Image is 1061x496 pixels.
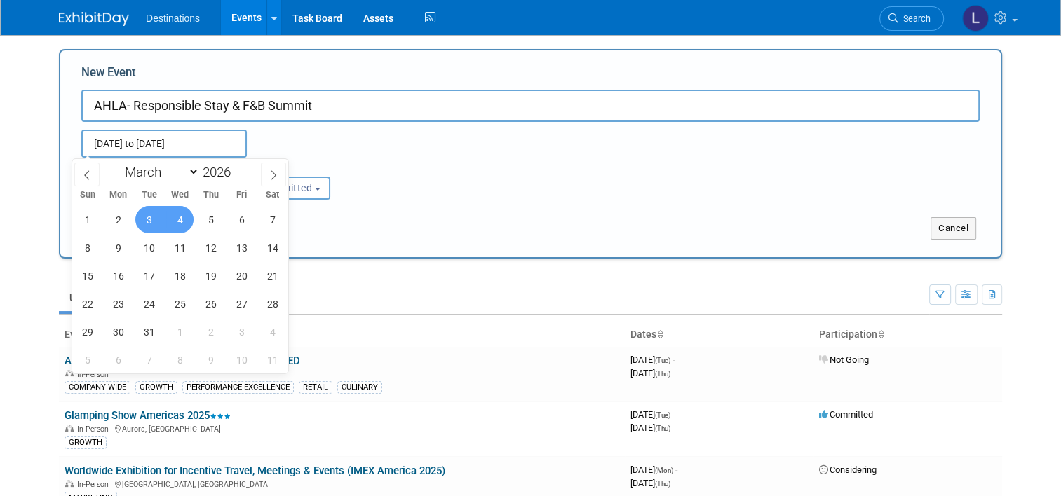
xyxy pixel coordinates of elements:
span: In-Person [77,480,113,489]
div: RETAIL [299,381,332,394]
span: March 29, 2026 [74,318,101,345]
img: In-Person Event [65,425,74,432]
div: Participation: [235,158,367,176]
span: March 19, 2026 [197,262,224,289]
span: March 30, 2026 [104,318,132,345]
input: Name of Trade Show / Conference [81,90,980,122]
span: Search [898,13,931,24]
span: April 7, 2026 [135,346,163,373]
span: Tue [134,191,165,200]
span: March 21, 2026 [259,262,286,289]
span: April 1, 2026 [166,318,194,345]
span: March 8, 2026 [74,234,101,261]
span: Sun [72,191,103,200]
span: March 3, 2026 [135,206,163,233]
span: March 2, 2026 [104,206,132,233]
th: Event [59,323,625,347]
span: April 6, 2026 [104,346,132,373]
span: Wed [165,191,196,200]
span: March 1, 2026 [74,206,101,233]
span: March 7, 2026 [259,206,286,233]
span: - [673,354,675,365]
span: (Thu) [655,480,670,488]
span: March 31, 2026 [135,318,163,345]
div: Aurora, [GEOGRAPHIC_DATA] [65,422,619,434]
span: (Mon) [655,467,673,474]
a: Aramark Retail & Culinary Expo ARC - CANCELLED [65,354,300,367]
button: Cancel [931,217,976,240]
img: ExhibitDay [59,12,129,26]
span: March 23, 2026 [104,290,132,317]
span: March 11, 2026 [166,234,194,261]
span: [DATE] [630,464,677,475]
span: [DATE] [630,478,670,488]
span: (Tue) [655,411,670,419]
span: Mon [103,191,134,200]
input: Year [199,164,241,180]
span: March 12, 2026 [197,234,224,261]
div: COMPANY WIDE [65,381,130,394]
span: March 26, 2026 [197,290,224,317]
a: Search [879,6,944,31]
select: Month [119,163,199,181]
div: GROWTH [135,381,177,394]
input: Start Date - End Date [81,130,247,158]
span: - [673,409,675,420]
span: April 4, 2026 [259,318,286,345]
span: March 15, 2026 [74,262,101,289]
img: In-Person Event [65,370,74,377]
span: March 24, 2026 [135,290,163,317]
span: March 6, 2026 [228,206,255,233]
div: [GEOGRAPHIC_DATA], [GEOGRAPHIC_DATA] [65,478,619,489]
span: March 16, 2026 [104,262,132,289]
a: Glamping Show Americas 2025 [65,409,231,422]
span: March 22, 2026 [74,290,101,317]
span: March 5, 2026 [197,206,224,233]
span: (Thu) [655,370,670,378]
span: [DATE] [630,368,670,378]
span: Considering [819,464,877,475]
div: CULINARY [337,381,382,394]
div: Attendance / Format: [81,158,214,176]
img: In-Person Event [65,480,74,487]
a: Sort by Start Date [656,329,663,340]
span: April 2, 2026 [197,318,224,345]
span: - [675,464,677,475]
div: GROWTH [65,436,107,449]
span: Thu [196,191,227,200]
span: April 8, 2026 [166,346,194,373]
span: Fri [227,191,257,200]
span: (Tue) [655,357,670,364]
span: Destinations [146,13,200,24]
span: [DATE] [630,422,670,433]
span: April 10, 2026 [228,346,255,373]
span: March 28, 2026 [259,290,286,317]
a: Sort by Participation Type [877,329,884,340]
span: [DATE] [630,409,675,420]
span: April 3, 2026 [228,318,255,345]
span: Not Going [819,354,869,365]
span: [DATE] [630,354,675,365]
label: New Event [81,64,136,86]
th: Participation [813,323,1002,347]
span: March 13, 2026 [228,234,255,261]
span: March 4, 2026 [166,206,194,233]
a: Upcoming18 [59,284,141,311]
th: Dates [625,323,813,347]
span: April 5, 2026 [74,346,101,373]
span: March 10, 2026 [135,234,163,261]
span: March 18, 2026 [166,262,194,289]
span: April 9, 2026 [197,346,224,373]
span: Committed [819,409,873,420]
span: March 25, 2026 [166,290,194,317]
span: March 20, 2026 [228,262,255,289]
span: In-Person [77,425,113,434]
a: Worldwide Exhibition for Incentive Travel, Meetings & Events (IMEX America 2025) [65,464,445,477]
span: March 14, 2026 [259,234,286,261]
img: Lauren Herod [962,5,989,32]
span: April 11, 2026 [259,346,286,373]
span: March 17, 2026 [135,262,163,289]
div: PERFORMANCE EXCELLENCE [182,381,294,394]
span: Sat [257,191,288,200]
span: March 9, 2026 [104,234,132,261]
